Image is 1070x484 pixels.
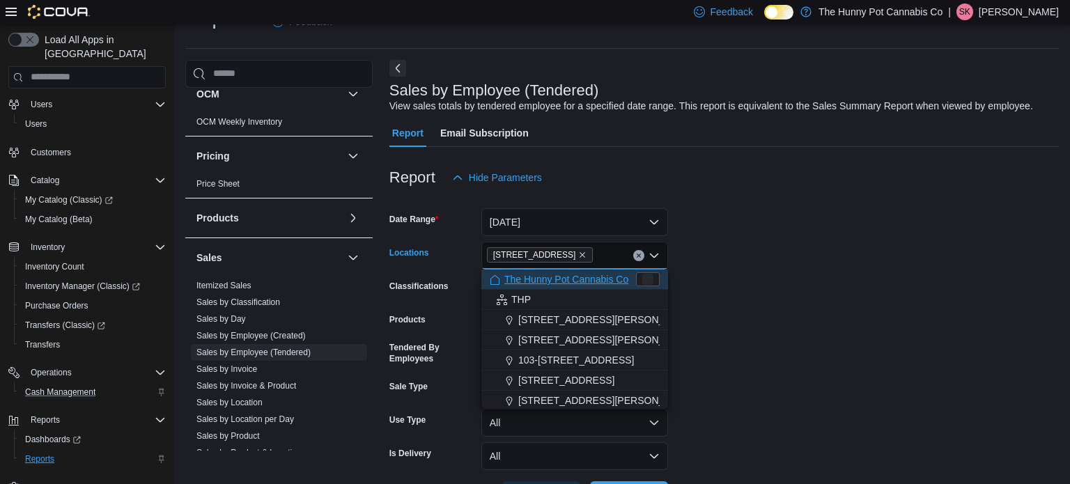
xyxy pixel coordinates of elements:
span: Sales by Product & Location [196,447,302,458]
p: | [948,3,951,20]
button: Cash Management [14,382,171,402]
span: OCM Weekly Inventory [196,116,282,127]
span: Transfers [20,336,166,353]
label: Locations [389,247,429,258]
span: Operations [31,367,72,378]
a: Itemized Sales [196,281,251,290]
button: [STREET_ADDRESS][PERSON_NAME] [481,330,668,350]
a: OCM Weekly Inventory [196,117,282,127]
a: Dashboards [14,430,171,449]
span: Purchase Orders [25,300,88,311]
a: Transfers (Classic) [14,315,171,335]
span: Reports [25,412,166,428]
span: Sales by Classification [196,297,280,308]
span: [STREET_ADDRESS][PERSON_NAME] [518,393,695,407]
a: Price Sheet [196,179,240,189]
button: OCM [345,86,362,102]
span: Load All Apps in [GEOGRAPHIC_DATA] [39,33,166,61]
span: SK [959,3,970,20]
button: All [481,442,668,470]
span: Sales by Invoice & Product [196,380,296,391]
label: Is Delivery [389,448,431,459]
button: Reports [3,410,171,430]
button: [STREET_ADDRESS] [481,370,668,391]
button: Sales [196,251,342,265]
img: Cova [28,5,90,19]
span: [STREET_ADDRESS][PERSON_NAME] [518,313,695,327]
button: [STREET_ADDRESS][PERSON_NAME] [481,391,668,411]
span: 2173 Yonge St [487,247,594,263]
label: Use Type [389,414,426,426]
span: Customers [25,143,166,161]
a: Cash Management [20,384,101,400]
span: Dashboards [25,434,81,445]
button: Operations [3,363,171,382]
span: Inventory Manager (Classic) [20,278,166,295]
a: Sales by Employee (Tendered) [196,348,311,357]
span: Users [25,96,166,113]
span: Price Sheet [196,178,240,189]
span: Catalog [25,172,166,189]
span: My Catalog (Classic) [20,192,166,208]
span: Sales by Location [196,397,263,408]
span: My Catalog (Classic) [25,194,113,205]
a: My Catalog (Beta) [20,211,98,228]
span: THP [511,292,531,306]
button: Reports [25,412,65,428]
div: Sarah Kailan [956,3,973,20]
button: Inventory [3,237,171,257]
span: Users [25,118,47,130]
a: My Catalog (Classic) [20,192,118,208]
div: Pricing [185,175,373,198]
a: Dashboards [20,431,86,448]
a: Sales by Product & Location [196,448,302,458]
button: Reports [14,449,171,469]
span: Transfers (Classic) [20,317,166,334]
input: Dark Mode [764,5,793,19]
a: Sales by Invoice & Product [196,381,296,391]
span: Users [31,99,52,110]
a: Inventory Count [20,258,90,275]
span: Cash Management [20,384,166,400]
span: Transfers (Classic) [25,320,105,331]
button: All [481,409,668,437]
button: Catalog [25,172,65,189]
span: Customers [31,147,71,158]
label: Sale Type [389,381,428,392]
a: Sales by Invoice [196,364,257,374]
span: Inventory Count [20,258,166,275]
button: Products [345,210,362,226]
button: Purchase Orders [14,296,171,315]
button: Users [25,96,58,113]
button: THP [481,290,668,310]
span: Sales by Day [196,313,246,325]
h3: Products [196,211,239,225]
h3: Pricing [196,149,229,163]
button: [DATE] [481,208,668,236]
a: Sales by Location per Day [196,414,294,424]
span: Sales by Location per Day [196,414,294,425]
button: Users [14,114,171,134]
span: Cash Management [25,387,95,398]
h3: Report [389,169,435,186]
button: Operations [25,364,77,381]
span: Purchase Orders [20,297,166,314]
span: Operations [25,364,166,381]
span: The Hunny Pot Cannabis Co [504,272,628,286]
button: Transfers [14,335,171,354]
button: Close list of options [649,250,660,261]
span: Transfers [25,339,60,350]
button: Catalog [3,171,171,190]
a: Purchase Orders [20,297,94,314]
button: Next [389,60,406,77]
button: Pricing [345,148,362,164]
span: Sales by Invoice [196,364,257,375]
span: 103-[STREET_ADDRESS] [518,353,635,367]
span: Dashboards [20,431,166,448]
button: Customers [3,142,171,162]
button: The Hunny Pot Cannabis Co [481,270,668,290]
span: Sales by Product [196,430,260,442]
span: Itemized Sales [196,280,251,291]
a: Sales by Employee (Created) [196,331,306,341]
span: [STREET_ADDRESS] [518,373,614,387]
